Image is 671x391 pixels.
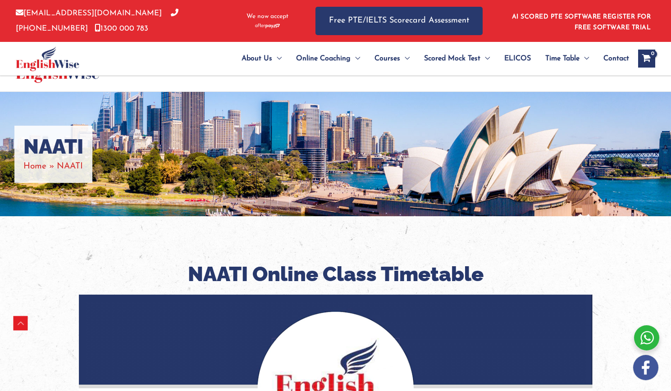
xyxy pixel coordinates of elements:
[95,25,148,32] a: 1300 000 783
[603,43,629,74] span: Contact
[596,43,629,74] a: Contact
[57,162,83,171] span: NAATI
[220,43,629,74] nav: Site Navigation: Main Menu
[580,43,589,74] span: Menu Toggle
[374,43,400,74] span: Courses
[272,43,282,74] span: Menu Toggle
[417,43,497,74] a: Scored Mock TestMenu Toggle
[497,43,538,74] a: ELICOS
[351,43,360,74] span: Menu Toggle
[638,50,655,68] a: View Shopping Cart, empty
[480,43,490,74] span: Menu Toggle
[400,43,410,74] span: Menu Toggle
[538,43,596,74] a: Time TableMenu Toggle
[367,43,417,74] a: CoursesMenu Toggle
[512,14,651,31] a: AI SCORED PTE SOFTWARE REGISTER FOR FREE SOFTWARE TRIAL
[23,162,46,171] a: Home
[246,12,288,21] span: We now accept
[289,43,367,74] a: Online CoachingMenu Toggle
[507,6,655,36] aside: Header Widget 1
[242,43,272,74] span: About Us
[23,159,83,174] nav: Breadcrumbs
[315,7,483,35] a: Free PTE/IELTS Scorecard Assessment
[545,43,580,74] span: Time Table
[255,23,280,28] img: Afterpay-Logo
[234,43,289,74] a: About UsMenu Toggle
[16,9,178,32] a: [PHONE_NUMBER]
[23,135,83,159] h1: NAATI
[296,43,351,74] span: Online Coaching
[424,43,480,74] span: Scored Mock Test
[16,46,79,71] img: cropped-ew-logo
[504,43,531,74] span: ELICOS
[79,261,593,288] h2: NAATI Online Class Timetable
[16,9,162,17] a: [EMAIL_ADDRESS][DOMAIN_NAME]
[633,355,658,380] img: white-facebook.png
